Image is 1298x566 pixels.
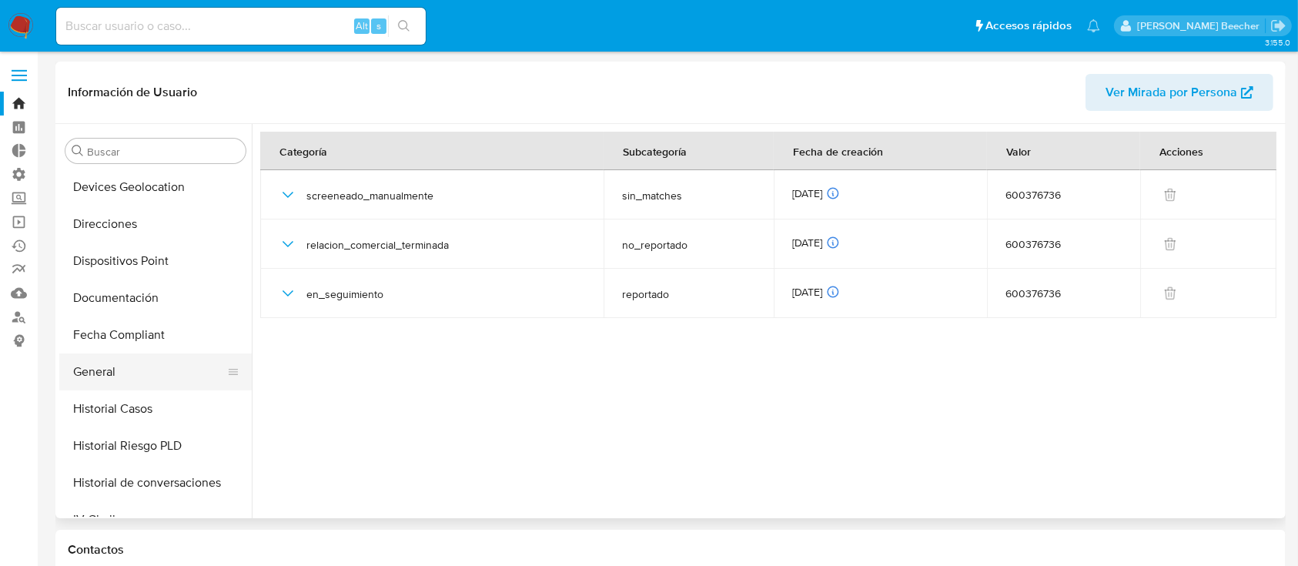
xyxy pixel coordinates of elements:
[59,169,252,206] button: Devices Geolocation
[59,243,252,280] button: Dispositivos Point
[59,280,252,316] button: Documentación
[59,464,252,501] button: Historial de conversaciones
[388,15,420,37] button: search-icon
[59,353,239,390] button: General
[72,145,84,157] button: Buscar
[59,390,252,427] button: Historial Casos
[87,145,239,159] input: Buscar
[59,206,252,243] button: Direcciones
[59,427,252,464] button: Historial Riesgo PLD
[59,316,252,353] button: Fecha Compliant
[1137,18,1265,33] p: camila.tresguerres@mercadolibre.com
[1086,74,1273,111] button: Ver Mirada por Persona
[56,16,426,36] input: Buscar usuario o caso...
[985,18,1072,34] span: Accesos rápidos
[356,18,368,33] span: Alt
[376,18,381,33] span: s
[59,501,252,538] button: IV Challenges
[1106,74,1237,111] span: Ver Mirada por Persona
[1270,18,1286,34] a: Salir
[68,542,1273,558] h1: Contactos
[1087,19,1100,32] a: Notificaciones
[68,85,197,100] h1: Información de Usuario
